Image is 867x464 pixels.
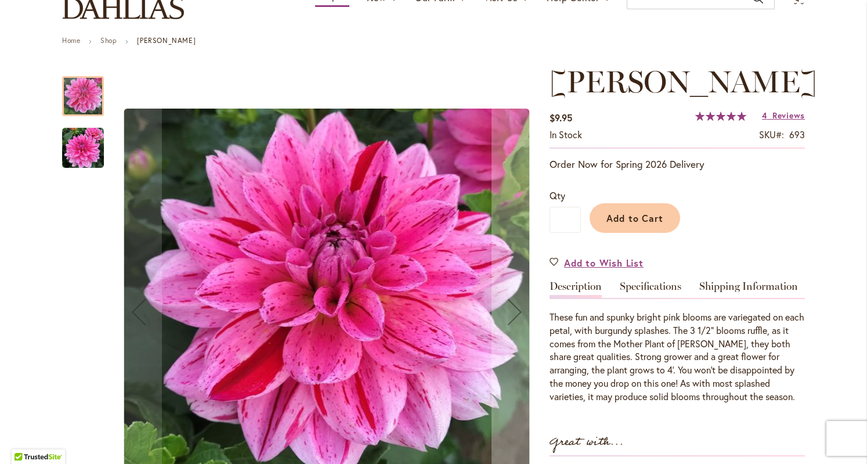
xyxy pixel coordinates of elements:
[9,423,41,455] iframe: Launch Accessibility Center
[550,281,602,298] a: Description
[62,36,80,45] a: Home
[62,116,104,168] div: CHA CHING
[606,212,664,224] span: Add to Cart
[550,311,805,404] div: These fun and spunky bright pink blooms are variegated on each petal, with burgundy splashes. The...
[564,256,644,269] span: Add to Wish List
[62,127,104,169] img: CHA CHING
[550,256,644,269] a: Add to Wish List
[762,110,767,121] span: 4
[772,110,805,121] span: Reviews
[550,433,624,452] strong: Great with...
[100,36,117,45] a: Shop
[620,281,681,298] a: Specifications
[550,63,817,100] span: [PERSON_NAME]
[62,64,115,116] div: CHA CHING
[550,189,565,202] span: Qty
[137,36,196,45] strong: [PERSON_NAME]
[762,110,805,121] a: 4 Reviews
[695,111,746,121] div: 100%
[699,281,798,298] a: Shipping Information
[789,128,805,142] div: 693
[550,128,582,142] div: Availability
[590,203,680,233] button: Add to Cart
[550,157,805,171] p: Order Now for Spring 2026 Delivery
[550,281,805,404] div: Detailed Product Info
[759,128,784,141] strong: SKU
[550,128,582,141] span: In stock
[550,111,572,124] span: $9.95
